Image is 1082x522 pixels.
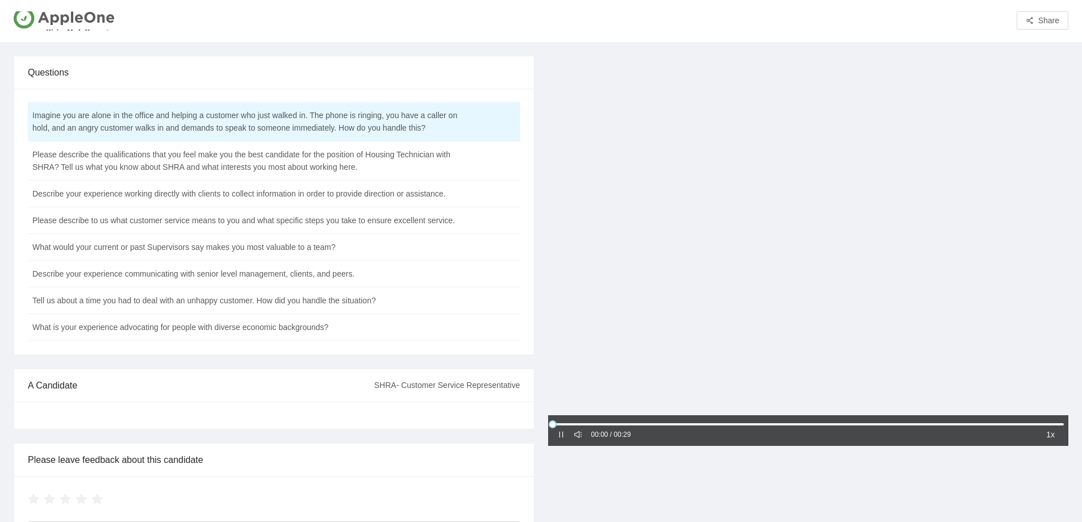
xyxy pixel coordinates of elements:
[1046,428,1055,441] span: 1x
[374,370,520,400] div: SHRA- Customer Service Representative
[28,369,374,402] div: A Candidate
[28,102,463,141] td: Imagine you are alone in the office and helping a customer who just walked in. The phone is ringi...
[28,444,520,476] div: Please leave feedback about this candidate
[28,207,463,234] td: Please describe to us what customer service means to you and what specific steps you take to ensu...
[28,494,39,505] span: star
[28,56,520,89] div: Questions
[591,429,631,440] div: 00:00 / 00:29
[557,431,565,439] span: pause
[28,287,463,314] td: Tell us about a time you had to deal with an unhappy customer. How did you handle the situation?
[28,314,463,341] td: What is your experience advocating for people with diverse economic backgrounds?
[28,234,463,261] td: What would your current or past Supervisors say makes you most valuable to a team?
[28,141,463,181] td: Please describe the qualifications that you feel make you the best candidate for the position of ...
[76,494,87,505] span: star
[1017,11,1068,30] button: share-altShare
[60,494,71,505] span: star
[28,261,463,287] td: Describe your experience communicating with senior level management, clients, and peers.
[14,8,114,35] img: AppleOne US
[91,494,103,505] span: star
[574,431,582,439] span: sound
[1026,16,1034,26] span: share-alt
[44,494,55,505] span: star
[28,181,463,207] td: Describe your experience working directly with clients to collect information in order to provide...
[1038,14,1059,27] span: Share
